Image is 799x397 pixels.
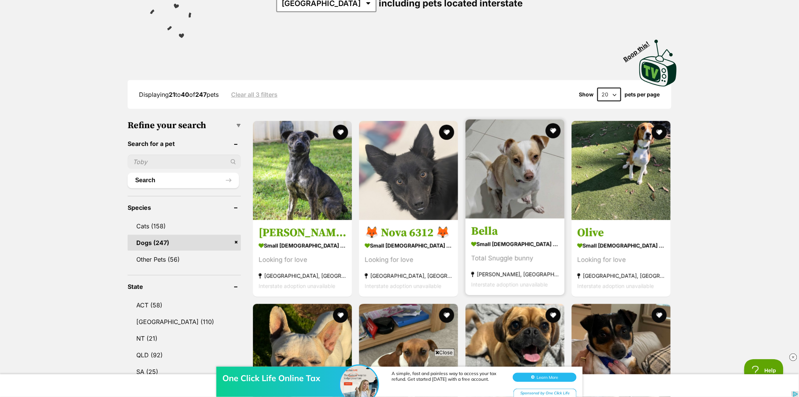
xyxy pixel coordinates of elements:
a: Clear all 3 filters [231,91,278,98]
strong: 40 [181,91,189,98]
h3: 🦊 Nova 6312 🦊 [365,226,452,240]
a: Bella small [DEMOGRAPHIC_DATA] Dog Total Snuggle bunny [PERSON_NAME], [GEOGRAPHIC_DATA] Interstat... [466,219,565,295]
h3: Bella [471,224,559,239]
button: favourite [440,308,455,323]
button: favourite [440,125,455,140]
strong: [GEOGRAPHIC_DATA], [GEOGRAPHIC_DATA] [577,271,665,281]
label: pets per page [625,91,660,98]
header: Search for a pet [128,140,241,147]
button: favourite [546,308,561,323]
header: Species [128,204,241,211]
h3: [PERSON_NAME] [259,226,346,240]
div: A simple, fast and painless way to access your tax refund. Get started [DATE] with a free account. [392,19,505,30]
strong: small [DEMOGRAPHIC_DATA] Dog [471,239,559,250]
a: [PERSON_NAME] small [DEMOGRAPHIC_DATA] Dog Looking for love [GEOGRAPHIC_DATA], [GEOGRAPHIC_DATA] ... [253,220,352,297]
a: Dogs (247) [128,235,241,251]
img: Olive - Beagle x Cavalier King Charles Spaniel Dog [572,121,671,220]
a: 🦊 Nova 6312 🦊 small [DEMOGRAPHIC_DATA] Dog Looking for love [GEOGRAPHIC_DATA], [GEOGRAPHIC_DATA] ... [359,220,458,297]
a: QLD (92) [128,347,241,363]
img: Bella - Fox Terrier Dog [466,119,565,219]
div: One Click Life Online Tax [222,21,343,32]
strong: [GEOGRAPHIC_DATA], [GEOGRAPHIC_DATA] [259,271,346,281]
img: One Click Life Online Tax [340,14,378,52]
input: Toby [128,155,241,169]
span: Interstate adoption unavailable [577,283,654,289]
button: favourite [652,308,667,323]
strong: [GEOGRAPHIC_DATA], [GEOGRAPHIC_DATA] [365,271,452,281]
strong: small [DEMOGRAPHIC_DATA] Dog [577,240,665,251]
header: State [128,283,241,290]
h3: Olive [577,226,665,240]
a: Boop this! [639,33,677,88]
img: McQueen - Jack Russell Terrier x Staffordshire Terrier Dog [253,121,352,220]
div: Total Snuggle bunny [471,253,559,264]
strong: small [DEMOGRAPHIC_DATA] Dog [365,240,452,251]
div: Sponsored by One Click Life [514,37,577,47]
span: Close [434,349,455,356]
strong: 247 [195,91,207,98]
img: PetRescue TV logo [639,40,677,87]
button: Learn More [513,21,577,30]
a: Cats (158) [128,218,241,234]
span: Interstate adoption unavailable [365,283,441,289]
a: [GEOGRAPHIC_DATA] (110) [128,314,241,330]
img: 🦊 Nova 6312 🦊 - Australian Kelpie x Jack Russell Terrier Dog [359,121,458,220]
img: close_rtb.svg [790,354,797,361]
a: Olive small [DEMOGRAPHIC_DATA] Dog Looking for love [GEOGRAPHIC_DATA], [GEOGRAPHIC_DATA] Intersta... [572,220,671,297]
button: favourite [652,125,667,140]
a: NT (21) [128,330,241,346]
strong: [PERSON_NAME], [GEOGRAPHIC_DATA] [471,269,559,279]
a: ACT (58) [128,297,241,313]
span: Boop this! [622,36,657,63]
strong: 21 [169,91,175,98]
span: Interstate adoption unavailable [471,281,548,288]
button: favourite [333,308,348,323]
div: Looking for love [577,255,665,265]
button: favourite [546,123,561,138]
a: Other Pets (56) [128,251,241,267]
strong: small [DEMOGRAPHIC_DATA] Dog [259,240,346,251]
div: Looking for love [259,255,346,265]
button: favourite [333,125,348,140]
div: Looking for love [365,255,452,265]
span: Show [579,91,594,98]
span: Displaying to of pets [139,91,219,98]
span: Interstate adoption unavailable [259,283,335,289]
h3: Refine your search [128,120,241,131]
button: Search [128,173,239,188]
